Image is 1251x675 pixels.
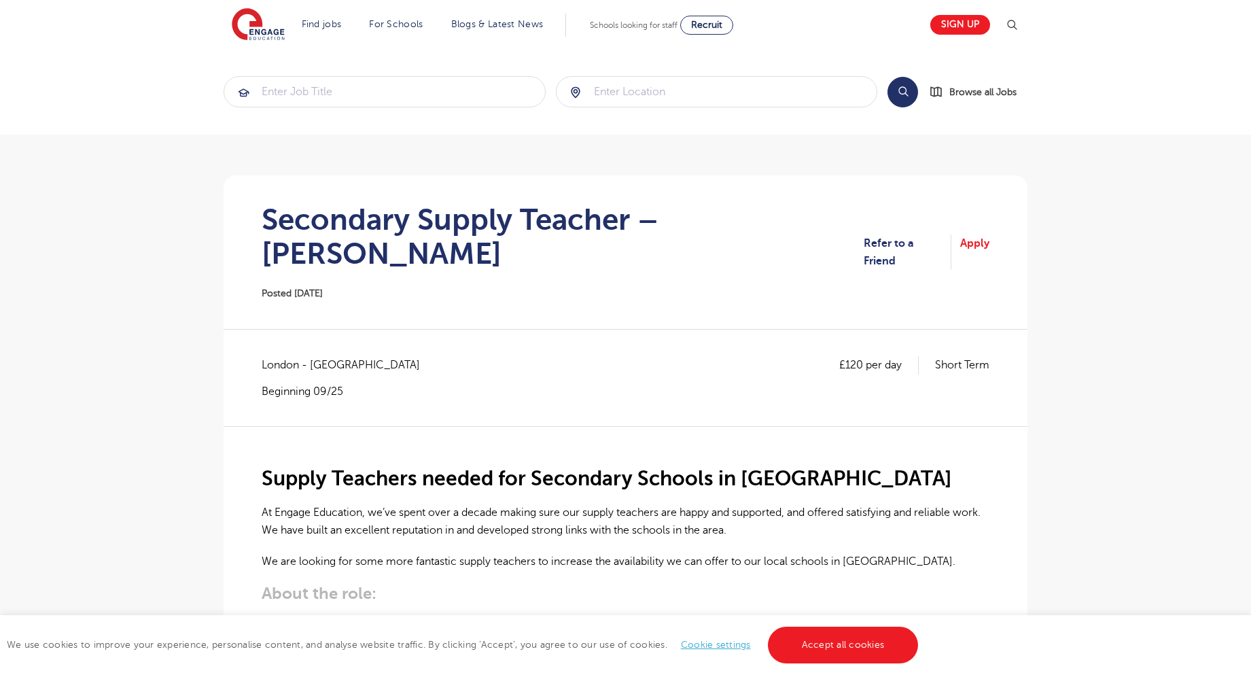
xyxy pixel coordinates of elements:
a: Blogs & Latest News [451,19,544,29]
h2: Supply Teachers needed for Secondary Schools in [GEOGRAPHIC_DATA] [262,467,989,490]
span: We use cookies to improve your experience, personalise content, and analyse website traffic. By c... [7,640,921,650]
span: London - [GEOGRAPHIC_DATA] [262,356,434,374]
a: Apply [960,235,989,271]
input: Submit [557,77,877,107]
h3: About the role: [262,584,989,603]
a: Sign up [930,15,990,35]
a: Accept all cookies [768,627,919,663]
h1: Secondary Supply Teacher – [PERSON_NAME] [262,203,864,271]
a: Recruit [680,16,733,35]
p: At Engage Education, we’ve spent over a decade making sure our supply teachers are happy and supp... [262,504,989,540]
a: Browse all Jobs [929,84,1027,100]
p: Short Term [935,356,989,374]
span: Recruit [691,20,722,30]
a: Find jobs [302,19,342,29]
img: Engage Education [232,8,285,42]
a: Cookie settings [681,640,751,650]
input: Submit [224,77,545,107]
span: Posted [DATE] [262,288,323,298]
div: Submit [224,76,546,107]
p: We are looking for some more fantastic supply teachers to increase the availability we can offer ... [262,553,989,570]
span: Schools looking for staff [590,20,677,30]
p: £120 per day [839,356,919,374]
p: Beginning 09/25 [262,384,434,399]
a: For Schools [369,19,423,29]
button: Search [887,77,918,107]
div: Submit [556,76,878,107]
a: Refer to a Friend [864,235,951,271]
span: Browse all Jobs [949,84,1017,100]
